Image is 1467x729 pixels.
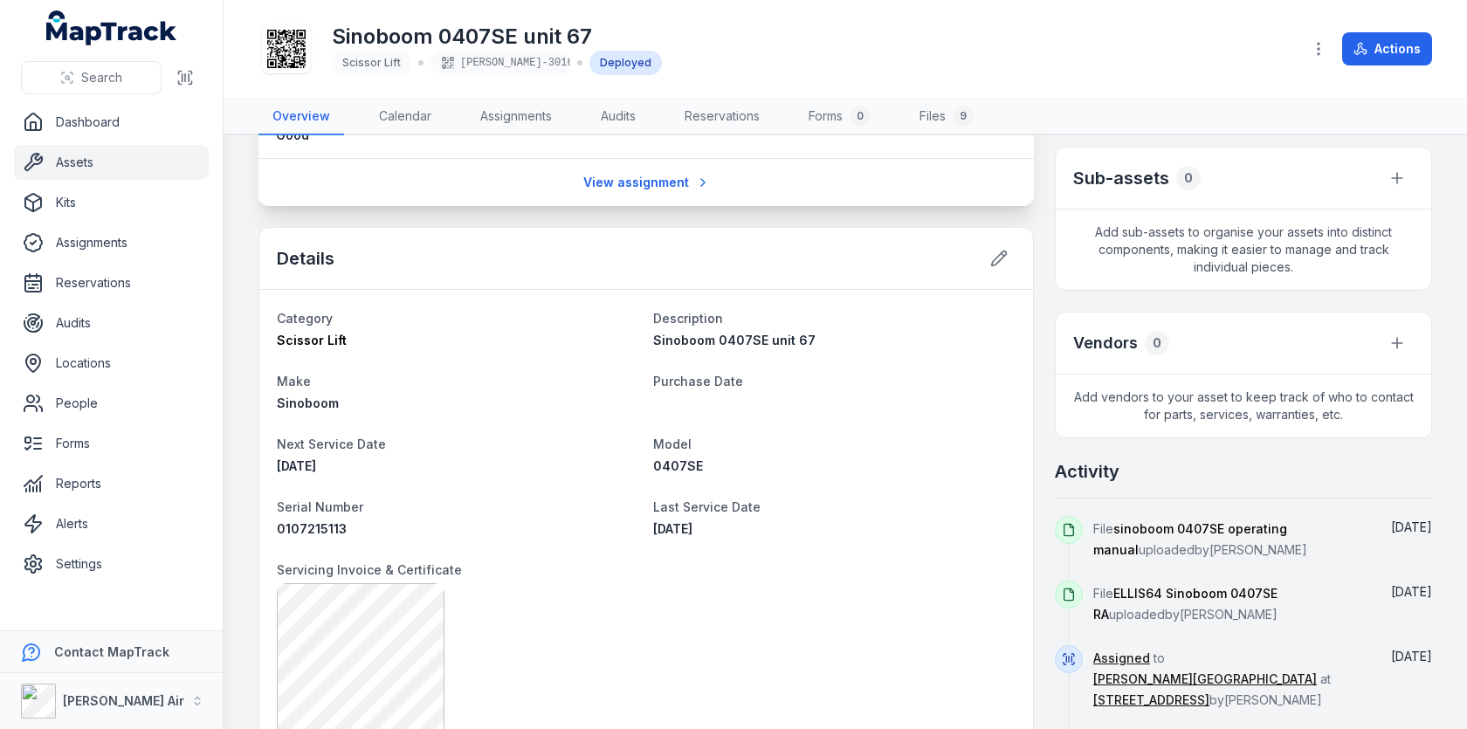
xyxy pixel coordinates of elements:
a: Dashboard [14,105,209,140]
span: Scissor Lift [277,333,347,347]
a: Overview [258,99,344,135]
span: 0107215113 [277,521,347,536]
a: Calendar [365,99,445,135]
time: 15/08/2025, 11:09:38 am [1391,519,1432,534]
span: Serial Number [277,499,363,514]
a: People [14,386,209,421]
span: File uploaded by [PERSON_NAME] [1093,521,1307,557]
span: Sinoboom 0407SE unit 67 [653,333,816,347]
a: Assigned [1093,650,1150,667]
a: Alerts [14,506,209,541]
h2: Details [277,246,334,271]
span: to at by [PERSON_NAME] [1093,650,1331,707]
span: 0407SE [653,458,703,473]
h2: Activity [1055,459,1119,484]
span: [DATE] [1391,649,1432,664]
span: Description [653,311,723,326]
a: Forms0 [795,99,885,135]
span: ELLIS64 Sinoboom 0407SE RA [1093,586,1278,622]
a: Assets [14,145,209,180]
span: Good [276,127,309,142]
h1: Sinoboom 0407SE unit 67 [332,23,662,51]
span: Purchase Date [653,374,743,389]
h2: Sub-assets [1073,166,1169,190]
div: 0 [1176,166,1201,190]
a: Kits [14,185,209,220]
time: 15/08/2025, 11:09:23 am [1391,584,1432,599]
a: Forms [14,426,209,461]
span: [DATE] [277,458,316,473]
div: 0 [850,106,871,127]
div: 9 [953,106,974,127]
span: [DATE] [1391,584,1432,599]
div: [PERSON_NAME]-3016 [430,51,570,75]
button: Actions [1342,32,1432,65]
a: [PERSON_NAME][GEOGRAPHIC_DATA] [1093,671,1317,688]
a: Locations [14,346,209,381]
span: Category [277,311,333,326]
span: Sinoboom [277,395,339,410]
a: Audits [14,306,209,340]
time: 01/11/2025, 12:00:00 am [277,458,316,473]
time: 14/08/2025, 12:52:39 pm [1391,649,1432,664]
span: Last Service Date [653,499,761,514]
a: [STREET_ADDRESS] [1093,691,1209,709]
div: Deployed [589,51,662,75]
a: View assignment [572,166,721,199]
a: Reports [14,466,209,501]
div: 0 [1145,331,1169,355]
span: File uploaded by [PERSON_NAME] [1093,586,1278,622]
span: Add sub-assets to organise your assets into distinct components, making it easier to manage and t... [1056,210,1431,290]
span: Next Service Date [277,437,386,451]
a: Files9 [906,99,988,135]
strong: Contact MapTrack [54,644,169,659]
strong: [PERSON_NAME] Air [63,693,184,708]
h3: Vendors [1073,331,1138,355]
a: Audits [587,99,650,135]
span: Scissor Lift [342,56,401,69]
span: Search [81,69,122,86]
span: Model [653,437,692,451]
span: [DATE] [653,521,692,536]
a: Settings [14,547,209,581]
a: Assignments [14,225,209,260]
span: Make [277,374,311,389]
span: [DATE] [1391,519,1432,534]
a: Assignments [466,99,566,135]
button: Search [21,61,162,94]
a: Reservations [671,99,774,135]
time: 01/08/2025, 12:00:00 am [653,521,692,536]
a: MapTrack [46,10,177,45]
span: Add vendors to your asset to keep track of who to contact for parts, services, warranties, etc. [1056,375,1431,437]
span: sinoboom 0407SE operating manual [1093,521,1287,557]
a: Reservations [14,265,209,300]
span: Servicing Invoice & Certificate [277,562,462,577]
